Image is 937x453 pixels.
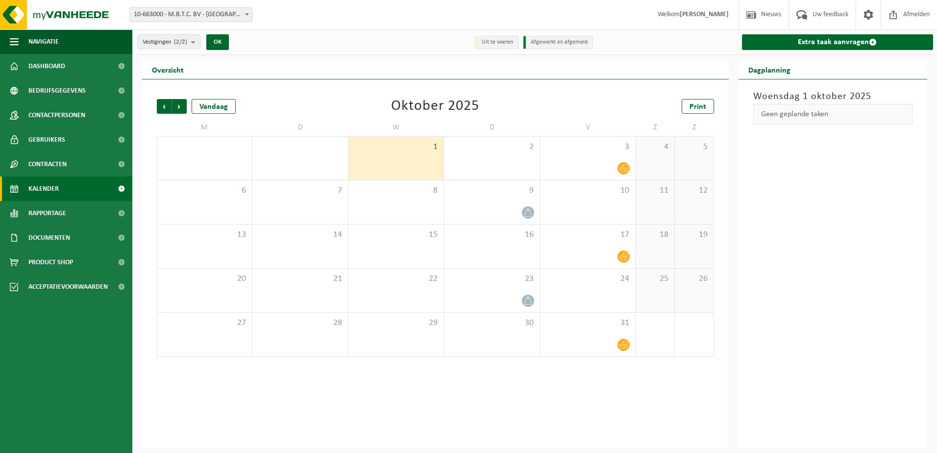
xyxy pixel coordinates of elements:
span: 11 [641,185,669,196]
span: 7 [257,185,343,196]
span: 27 [162,318,247,328]
span: 19 [680,229,709,240]
td: Z [675,119,714,136]
span: 22 [353,274,439,284]
span: Contracten [28,152,67,176]
span: Vestigingen [143,35,187,50]
span: Bedrijfsgegevens [28,78,86,103]
td: Z [636,119,675,136]
button: Vestigingen(2/2) [137,34,200,49]
span: 13 [162,229,247,240]
span: 28 [257,318,343,328]
h3: Woensdag 1 oktober 2025 [753,89,913,104]
h2: Overzicht [142,60,194,79]
td: D [444,119,540,136]
span: 2 [449,142,534,152]
span: 29 [353,318,439,328]
span: 20 [162,274,247,284]
span: Volgende [172,99,187,114]
span: 5 [680,142,709,152]
span: Vorige [157,99,172,114]
span: 10-663000 - M.B.T.C. BV - KORTRIJK [129,7,252,22]
span: 10-663000 - M.B.T.C. BV - KORTRIJK [130,8,252,22]
span: Contactpersonen [28,103,85,127]
span: Print [690,103,706,111]
span: 6 [162,185,247,196]
span: Product Shop [28,250,73,275]
span: 18 [641,229,669,240]
h2: Dagplanning [739,60,800,79]
td: D [252,119,348,136]
a: Print [682,99,714,114]
strong: [PERSON_NAME] [680,11,729,18]
span: 17 [545,229,630,240]
li: Afgewerkt en afgemeld [523,36,593,49]
span: 31 [545,318,630,328]
span: Acceptatievoorwaarden [28,275,108,299]
div: Vandaag [192,99,236,114]
span: Dashboard [28,54,65,78]
span: Gebruikers [28,127,65,152]
span: 3 [545,142,630,152]
span: 21 [257,274,343,284]
count: (2/2) [174,39,187,45]
span: 16 [449,229,534,240]
span: 23 [449,274,534,284]
td: W [348,119,444,136]
div: Geen geplande taken [753,104,913,125]
span: 26 [680,274,709,284]
button: OK [206,34,229,50]
span: 25 [641,274,669,284]
span: 9 [449,185,534,196]
span: 24 [545,274,630,284]
a: Extra taak aanvragen [742,34,934,50]
span: 12 [680,185,709,196]
span: 8 [353,185,439,196]
li: Uit te voeren [474,36,518,49]
span: 14 [257,229,343,240]
span: 10 [545,185,630,196]
span: Documenten [28,226,70,250]
span: 1 [353,142,439,152]
span: 15 [353,229,439,240]
td: V [540,119,636,136]
span: 4 [641,142,669,152]
span: Navigatie [28,29,59,54]
span: 30 [449,318,534,328]
span: Rapportage [28,201,66,226]
div: Oktober 2025 [391,99,479,114]
span: Kalender [28,176,59,201]
td: M [157,119,252,136]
